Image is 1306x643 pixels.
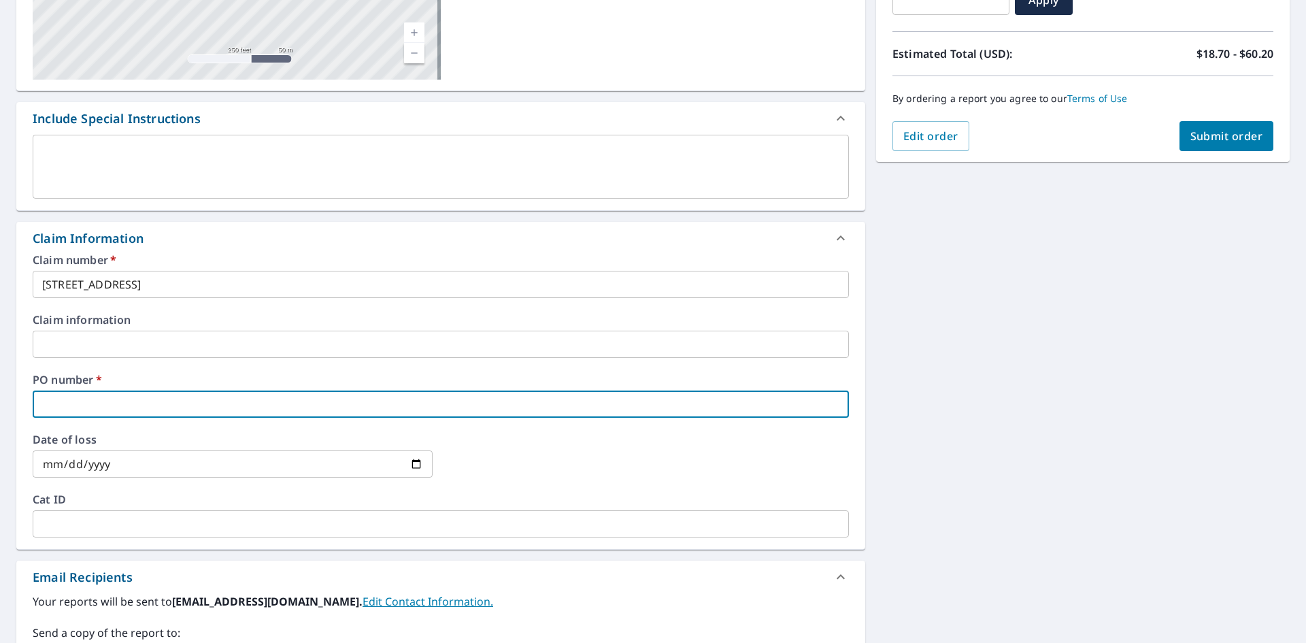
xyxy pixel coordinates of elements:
[16,561,865,593] div: Email Recipients
[892,93,1273,105] p: By ordering a report you agree to our
[16,102,865,135] div: Include Special Instructions
[903,129,958,144] span: Edit order
[33,593,849,610] label: Your reports will be sent to
[363,594,493,609] a: EditContactInfo
[1190,129,1263,144] span: Submit order
[404,43,424,63] a: Current Level 17, Zoom Out
[16,222,865,254] div: Claim Information
[33,625,849,641] label: Send a copy of the report to:
[33,110,201,128] div: Include Special Instructions
[33,229,144,248] div: Claim Information
[33,494,849,505] label: Cat ID
[1067,92,1128,105] a: Terms of Use
[33,254,849,265] label: Claim number
[33,434,433,445] label: Date of loss
[404,22,424,43] a: Current Level 17, Zoom In
[892,46,1083,62] p: Estimated Total (USD):
[33,568,133,587] div: Email Recipients
[33,314,849,325] label: Claim information
[172,594,363,609] b: [EMAIL_ADDRESS][DOMAIN_NAME].
[1196,46,1273,62] p: $18.70 - $60.20
[892,121,969,151] button: Edit order
[1179,121,1274,151] button: Submit order
[33,374,849,385] label: PO number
